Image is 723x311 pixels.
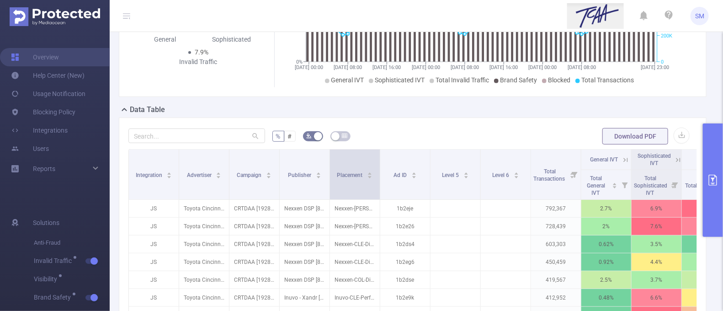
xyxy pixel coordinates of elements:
p: Nexxen-[PERSON_NAME]-DisplayBundle-320x50-cross-device-market2203 [4902180] [330,218,380,235]
div: Sort [367,171,372,177]
span: Blocked [548,76,571,84]
i: icon: caret-down [316,175,321,177]
span: Brand Safety [34,294,74,300]
p: 1b2eg6 [380,253,430,271]
p: 1b2e26 [380,218,430,235]
p: Toyota Cincinnati [4291] [179,218,229,235]
span: Campaign [237,172,263,178]
p: 3.5% [632,236,681,253]
span: Ad ID [393,172,408,178]
a: Overview [11,48,59,66]
tspan: [DATE] 16:00 [373,64,401,70]
img: Protected Media [10,7,100,26]
p: 412,952 [531,289,581,306]
div: Sophisticated [198,35,265,44]
a: Users [11,139,49,158]
i: icon: caret-up [216,171,221,174]
i: icon: caret-up [612,182,617,184]
p: 2% [581,218,631,235]
p: Nexxen DSP [8605] [280,271,330,289]
span: General IVT [590,156,618,163]
h2: Data Table [130,104,165,115]
p: CRTDAA [192860] [229,271,279,289]
i: icon: caret-up [266,171,271,174]
span: Anti-Fraud [34,234,110,252]
p: Nexxen DSP [8605] [280,253,330,271]
tspan: 0% [296,59,303,65]
div: Sort [612,182,617,187]
p: Toyota Cincinnati [4291] [179,200,229,217]
i: Filter menu [669,170,681,199]
div: Sort [216,171,221,177]
p: 419,567 [531,271,581,289]
div: Sort [166,171,172,177]
p: 3.7% [632,271,681,289]
p: 728,439 [531,218,581,235]
div: General [132,35,198,44]
span: # [288,133,292,140]
p: 0.62% [581,236,631,253]
div: Sort [463,171,469,177]
p: Nexxen-[PERSON_NAME]-DisplayBundle-300x250-cross-device-market2203 [4902179] [330,200,380,217]
i: Filter menu [618,170,631,199]
tspan: [DATE] 16:00 [489,64,518,70]
p: JS [129,218,179,235]
i: icon: caret-down [367,175,372,177]
span: Level 5 [442,172,460,178]
span: Placement [337,172,364,178]
i: icon: table [342,133,347,139]
p: 6.6% [632,289,681,306]
span: Brand Safety [500,76,537,84]
p: JS [129,236,179,253]
p: Nexxen-COL-DisplayBundle-320x50-cross-device-market2203 [4901955] [330,271,380,289]
p: Inuvo-CLE-PerformanceDisplay-300X250-Cross-Device [4226345] [330,289,380,306]
span: Sophisticated IVT [638,153,671,166]
p: 1b2eje [380,200,430,217]
tspan: 200K [661,33,672,39]
i: icon: caret-up [316,171,321,174]
i: icon: caret-up [411,171,416,174]
i: icon: bg-colors [306,133,312,139]
p: 1b2dse [380,271,430,289]
input: Search... [128,129,265,143]
p: JS [129,200,179,217]
span: Integration [136,172,164,178]
p: 0.48% [581,289,631,306]
i: icon: caret-down [266,175,271,177]
span: Publisher [288,172,313,178]
i: Filter menu [568,150,581,199]
i: icon: caret-up [167,171,172,174]
p: Toyota Cincinnati [4291] [179,271,229,289]
div: Invalid Traffic [165,57,232,67]
p: Nexxen DSP [8605] [280,218,330,235]
span: % [276,133,281,140]
p: CRTDAA [192860] [229,218,279,235]
p: CRTDAA [192860] [229,289,279,306]
i: icon: caret-down [411,175,416,177]
i: icon: caret-down [216,175,221,177]
span: Visibility [34,276,60,282]
p: 4.4% [632,253,681,271]
p: 603,303 [531,236,581,253]
span: Total Transactions [582,76,634,84]
p: CRTDAA [192860] [229,236,279,253]
i: icon: caret-down [167,175,172,177]
tspan: [DATE] 08:00 [568,64,596,70]
span: Level 6 [492,172,510,178]
p: Inuvo - Xandr [9069] [280,289,330,306]
tspan: [DATE] 00:00 [412,64,440,70]
i: icon: caret-up [463,171,468,174]
p: Toyota Cincinnati [4291] [179,236,229,253]
span: Invalid Traffic [34,257,75,264]
tspan: 0 [661,59,664,65]
i: icon: caret-up [367,171,372,174]
p: Nexxen DSP [8605] [280,236,330,253]
p: Nexxen DSP [8605] [280,200,330,217]
p: JS [129,289,179,306]
p: 792,367 [531,200,581,217]
tspan: [DATE] 00:00 [295,64,323,70]
p: 450,459 [531,253,581,271]
button: Download PDF [602,128,668,145]
p: Nexxen-CLE-DisplayBundle-320x50-cross-device-market2203 [4901940] [330,236,380,253]
p: 2.5% [581,271,631,289]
